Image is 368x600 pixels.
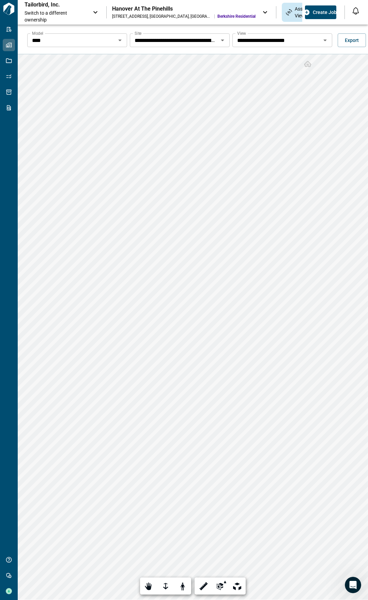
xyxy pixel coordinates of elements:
[237,30,246,36] label: View
[115,35,125,45] button: Open
[32,30,43,36] label: Model
[345,37,359,44] span: Export
[25,1,86,8] p: Tailorbird, Inc.
[313,9,337,16] span: Create Job
[217,14,256,19] span: Berkshire Residential
[135,30,141,36] label: Site
[350,5,361,16] button: Open notification feed
[218,35,227,45] button: Open
[305,5,336,19] button: Create Job
[295,5,307,19] span: Asset View
[112,14,212,19] div: [STREET_ADDRESS] , [GEOGRAPHIC_DATA] , [GEOGRAPHIC_DATA]
[282,3,311,22] div: Asset View
[320,35,330,45] button: Open
[345,577,361,593] iframe: Intercom live chat
[338,33,366,47] button: Export
[25,10,86,23] span: Switch to a different ownership
[112,5,256,12] div: Hanover At The Pinehills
